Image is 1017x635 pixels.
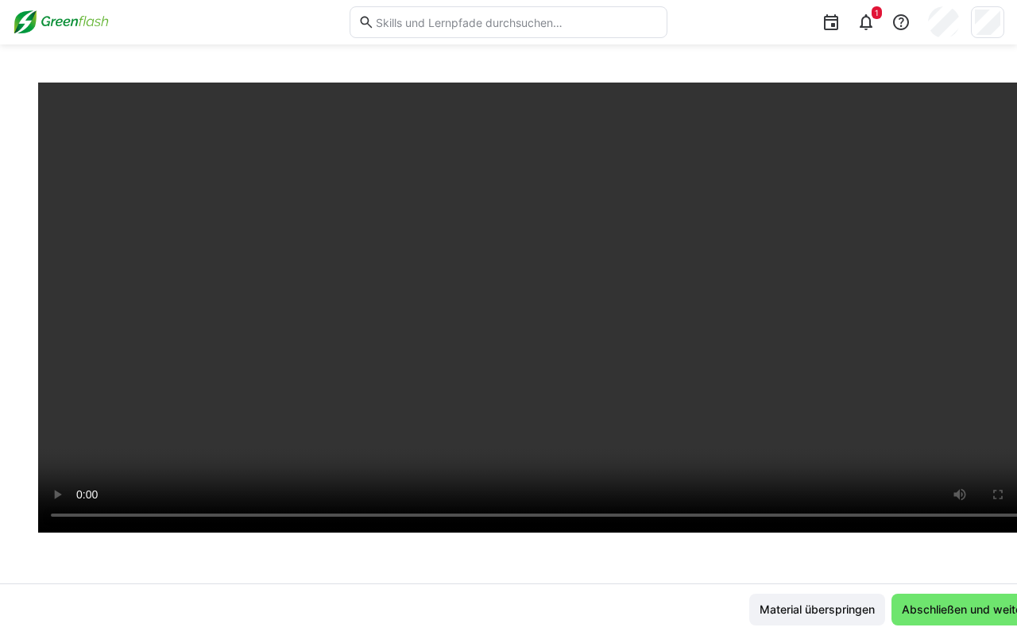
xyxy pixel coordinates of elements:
button: Material überspringen [749,594,885,625]
span: Material überspringen [757,602,877,618]
input: Skills und Lernpfade durchsuchen… [374,15,659,29]
span: 1 [875,8,879,17]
